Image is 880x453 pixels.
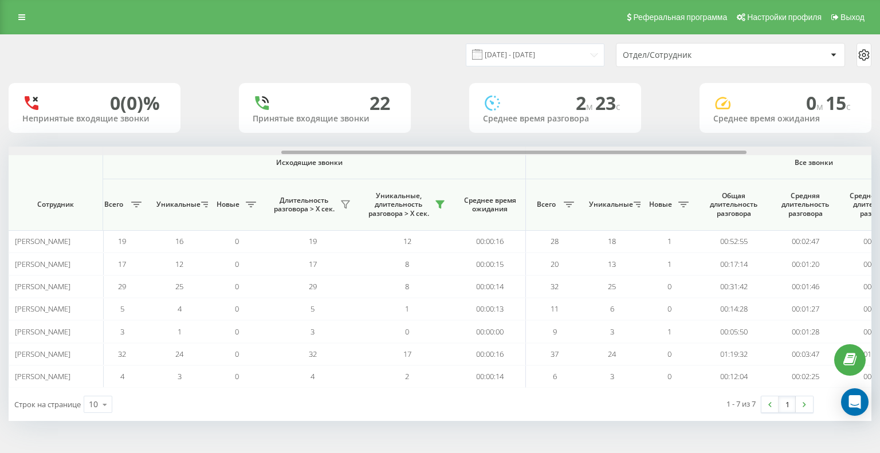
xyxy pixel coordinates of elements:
[532,200,560,209] span: Всего
[235,371,239,381] span: 0
[405,371,409,381] span: 2
[610,326,614,337] span: 3
[178,371,182,381] span: 3
[235,326,239,337] span: 0
[175,349,183,359] span: 24
[726,398,756,409] div: 1 - 7 из 7
[698,275,769,298] td: 00:31:42
[589,200,630,209] span: Уникальные
[405,259,409,269] span: 8
[120,304,124,314] span: 5
[454,298,526,320] td: 00:00:13
[454,230,526,253] td: 00:00:16
[405,281,409,292] span: 8
[22,114,167,124] div: Непринятые входящие звонки
[483,114,627,124] div: Среднее время разговора
[667,304,671,314] span: 0
[667,371,671,381] span: 0
[778,191,832,218] span: Средняя длительность разговора
[633,13,727,22] span: Реферальная программа
[309,236,317,246] span: 19
[610,371,614,381] span: 3
[551,236,559,246] span: 28
[713,114,858,124] div: Среднее время ожидания
[551,281,559,292] span: 32
[18,200,93,209] span: Сотрудник
[99,200,128,209] span: Всего
[15,326,70,337] span: [PERSON_NAME]
[309,281,317,292] span: 29
[667,236,671,246] span: 1
[616,100,620,113] span: c
[156,200,198,209] span: Уникальные
[698,365,769,388] td: 00:12:04
[366,191,431,218] span: Уникальные, длительность разговора > Х сек.
[178,326,182,337] span: 1
[214,200,242,209] span: Новые
[769,230,841,253] td: 00:02:47
[120,326,124,337] span: 3
[403,236,411,246] span: 12
[769,253,841,275] td: 00:01:20
[311,371,315,381] span: 4
[15,371,70,381] span: [PERSON_NAME]
[235,236,239,246] span: 0
[769,320,841,342] td: 00:01:28
[840,13,865,22] span: Выход
[816,100,826,113] span: м
[769,365,841,388] td: 00:02:25
[826,90,851,115] span: 15
[120,158,499,167] span: Исходящие звонки
[454,365,526,388] td: 00:00:14
[454,343,526,365] td: 00:00:16
[667,281,671,292] span: 0
[551,304,559,314] span: 11
[551,259,559,269] span: 20
[454,253,526,275] td: 00:00:15
[118,259,126,269] span: 17
[846,100,851,113] span: c
[667,259,671,269] span: 1
[667,349,671,359] span: 0
[175,281,183,292] span: 25
[15,304,70,314] span: [PERSON_NAME]
[15,236,70,246] span: [PERSON_NAME]
[608,259,616,269] span: 13
[403,349,411,359] span: 17
[15,349,70,359] span: [PERSON_NAME]
[454,275,526,298] td: 00:00:14
[118,236,126,246] span: 19
[175,259,183,269] span: 12
[553,326,557,337] span: 9
[698,253,769,275] td: 00:17:14
[89,399,98,410] div: 10
[405,326,409,337] span: 0
[610,304,614,314] span: 6
[698,343,769,365] td: 01:19:32
[271,196,337,214] span: Длительность разговора > Х сек.
[841,388,869,416] div: Open Intercom Messenger
[706,191,761,218] span: Общая длительность разговора
[309,259,317,269] span: 17
[595,90,620,115] span: 23
[769,275,841,298] td: 00:01:46
[253,114,397,124] div: Принятые входящие звонки
[15,259,70,269] span: [PERSON_NAME]
[769,298,841,320] td: 00:01:27
[623,50,760,60] div: Отдел/Сотрудник
[175,236,183,246] span: 16
[454,320,526,342] td: 00:00:00
[120,371,124,381] span: 4
[608,349,616,359] span: 24
[747,13,822,22] span: Настройки профиля
[463,196,517,214] span: Среднее время ожидания
[806,90,826,115] span: 0
[608,236,616,246] span: 18
[646,200,675,209] span: Новые
[118,349,126,359] span: 32
[118,281,126,292] span: 29
[698,298,769,320] td: 00:14:28
[698,230,769,253] td: 00:52:55
[235,259,239,269] span: 0
[551,349,559,359] span: 37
